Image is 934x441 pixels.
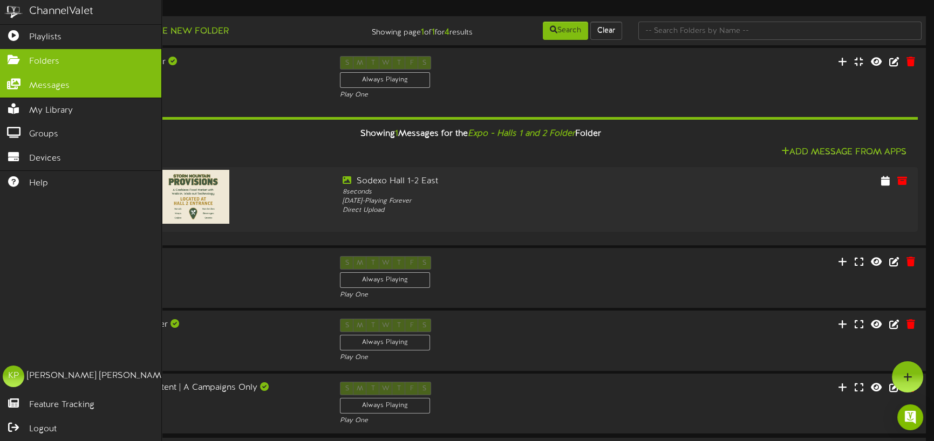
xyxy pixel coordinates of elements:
div: Play One [340,291,621,300]
div: Expo - Halls 1 and 2 Folder [43,56,324,68]
span: My Library [29,105,73,117]
div: Landscape ( 16:9 ) [43,68,324,78]
span: Devices [29,153,61,165]
span: Feature Tracking [29,399,94,411]
span: Folders [29,56,59,68]
div: Expo Indoor - MACU Content | A Campaigns Only [43,382,324,394]
span: Groups [29,128,58,141]
div: Expo - Halls 4 and 5 Folder [43,319,324,331]
span: Logout [29,423,57,436]
strong: 1 [431,27,434,37]
div: Landscape ( 16:9 ) [43,268,324,278]
div: [PERSON_NAME] [PERSON_NAME] [27,370,169,382]
div: ChannelValet [29,4,93,19]
div: Landscape ( 16:9 ) [43,331,324,340]
div: Showing page of for results [331,20,480,39]
div: Sodexo Hall 1-2 East [343,175,691,188]
div: Open Intercom Messenger [897,404,923,430]
div: [DATE] - Playing Forever [343,197,691,206]
span: Help [29,177,48,190]
i: Expo - Halls 1 and 2 Folder [468,129,575,139]
div: 8 seconds [343,188,691,197]
div: Showing Messages for the Folder [35,122,926,146]
div: Always Playing [340,335,430,350]
strong: 1 [420,27,424,37]
span: 1 [395,129,398,139]
div: KP [3,366,24,387]
div: Always Playing [340,72,430,88]
button: Search [543,22,588,40]
strong: 4 [444,27,449,37]
div: Direct Upload [343,206,691,215]
button: Clear [590,22,622,40]
div: Play One [340,91,621,100]
button: Create New Folder [125,25,232,38]
div: Play One [340,353,621,362]
div: Play One [340,416,621,425]
div: Landscape ( 16:9 ) [43,394,324,403]
button: Add Message From Apps [778,146,910,159]
span: Playlists [29,31,62,44]
span: Messages [29,80,70,92]
div: Expo - Hall 3 Folder [43,256,324,268]
div: Always Playing [340,398,430,414]
div: Always Playing [340,272,430,288]
input: -- Search Folders by Name -- [638,22,922,40]
img: 89f205e7-4113-41a5-856b-fdce2b17b73bmaec_stormmtnprovisions_location-36x481jpghorizontal.jpg [157,170,229,224]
